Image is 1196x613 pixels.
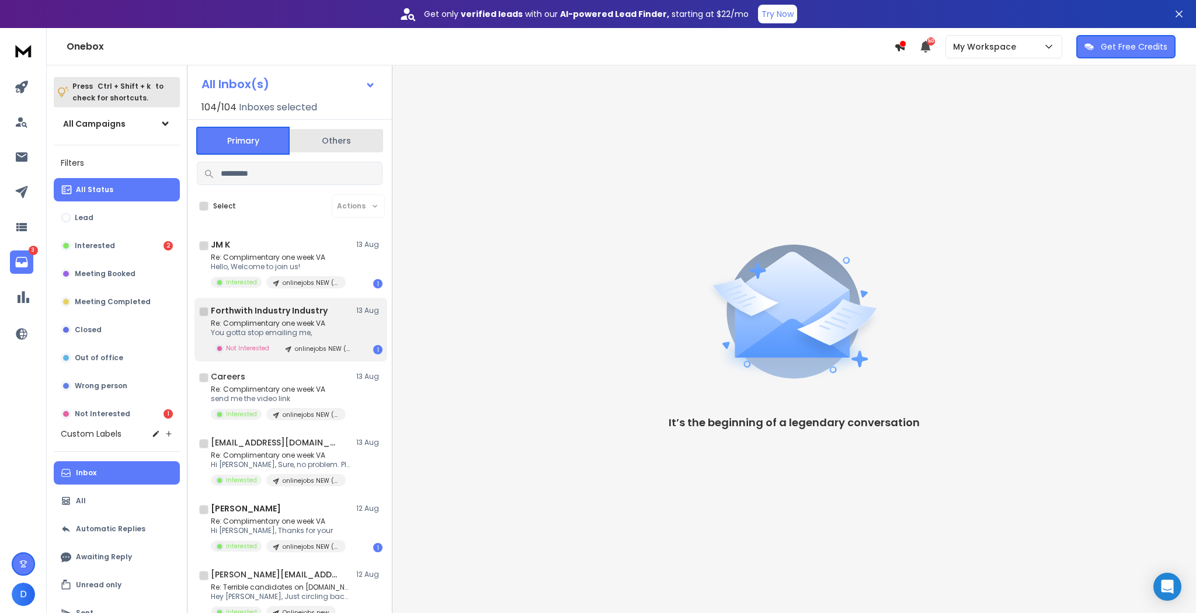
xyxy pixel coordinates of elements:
button: Inbox [54,461,180,485]
p: Re: Complimentary one week VA [211,517,346,526]
strong: verified leads [461,8,523,20]
p: All [76,496,86,506]
p: Lead [75,213,93,222]
label: Select [213,201,236,211]
p: Re: Terrible candidates on [DOMAIN_NAME] [211,583,351,592]
button: All Inbox(s) [192,72,385,96]
p: Hi [PERSON_NAME], Thanks for your [211,526,346,535]
button: Awaiting Reply [54,545,180,569]
p: Interested [226,542,257,551]
p: 12 Aug [356,504,383,513]
p: Automatic Replies [76,524,145,534]
button: Primary [196,127,290,155]
button: Wrong person [54,374,180,398]
p: You gotta stop emailing me, [211,328,351,337]
button: All Campaigns [54,112,180,135]
p: 3 [29,246,38,255]
p: Try Now [762,8,794,20]
h3: Inboxes selected [239,100,317,114]
div: 1 [373,543,383,552]
p: Not Interested [226,344,269,353]
p: Closed [75,325,102,335]
button: Try Now [758,5,797,23]
div: 2 [164,241,173,250]
p: 13 Aug [356,240,383,249]
span: 50 [927,37,935,46]
button: Not Interested1 [54,402,180,426]
h1: [EMAIL_ADDRESS][DOMAIN_NAME] [211,437,339,448]
button: Get Free Credits [1076,35,1176,58]
h1: [PERSON_NAME] [211,503,281,514]
p: Meeting Completed [75,297,151,306]
button: Interested2 [54,234,180,257]
a: 3 [10,250,33,274]
p: onlinejobs NEW ([PERSON_NAME] add to this one) [283,542,339,551]
strong: AI-powered Lead Finder, [560,8,669,20]
h1: Careers [211,371,245,382]
p: Not Interested [75,409,130,419]
h1: JM K [211,239,230,250]
div: 1 [373,345,383,354]
p: Interested [75,241,115,250]
h1: All Campaigns [63,118,126,130]
button: Lead [54,206,180,229]
p: onlinejobs NEW ([PERSON_NAME] add to this one) [283,410,339,419]
button: D [12,583,35,606]
p: Meeting Booked [75,269,135,278]
p: Re: Complimentary one week VA [211,451,351,460]
p: Press to check for shortcuts. [72,81,164,104]
p: Get Free Credits [1101,41,1167,53]
p: onlinejobs NEW ([PERSON_NAME] add to this one) [283,278,339,287]
button: Automatic Replies [54,517,180,541]
p: Re: Complimentary one week VA [211,385,346,394]
p: Re: Complimentary one week VA [211,319,351,328]
h1: All Inbox(s) [201,78,269,90]
div: 1 [373,279,383,288]
p: 12 Aug [356,570,383,579]
img: logo [12,40,35,61]
p: 13 Aug [356,372,383,381]
button: All Status [54,178,180,201]
p: Interested [226,278,257,287]
p: My Workspace [953,41,1021,53]
p: Hello, Welcome to join us! [211,262,346,271]
span: 104 / 104 [201,100,237,114]
p: Hi [PERSON_NAME], Sure, no problem. Please [211,460,351,469]
p: 13 Aug [356,306,383,315]
p: Unread only [76,580,121,590]
button: Others [290,128,383,154]
p: Interested [226,410,257,419]
button: Meeting Completed [54,290,180,314]
div: 1 [164,409,173,419]
p: 13 Aug [356,438,383,447]
p: onlinejobs NEW ([PERSON_NAME] add to this one) [283,476,339,485]
p: Get only with our starting at $22/mo [424,8,749,20]
h3: Custom Labels [61,428,121,440]
p: Re: Complimentary one week VA [211,253,346,262]
h1: Forthwith Industry Industry [211,305,328,316]
p: All Status [76,185,113,194]
p: send me the video link [211,394,346,403]
p: Interested [226,476,257,485]
p: It’s the beginning of a legendary conversation [669,415,920,431]
p: Inbox [76,468,96,478]
p: onlinejobs NEW ([PERSON_NAME] add to this one) [295,344,351,353]
p: Awaiting Reply [76,552,132,562]
p: Out of office [75,353,123,363]
p: Wrong person [75,381,127,391]
span: Ctrl + Shift + k [96,79,152,93]
p: Hey [PERSON_NAME], Just circling back. Were [211,592,351,601]
button: Unread only [54,573,180,597]
h3: Filters [54,155,180,171]
button: Out of office [54,346,180,370]
h1: [PERSON_NAME][EMAIL_ADDRESS][DOMAIN_NAME] [211,569,339,580]
button: All [54,489,180,513]
div: Open Intercom Messenger [1153,573,1181,601]
button: Closed [54,318,180,342]
button: Meeting Booked [54,262,180,285]
h1: Onebox [67,40,894,54]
